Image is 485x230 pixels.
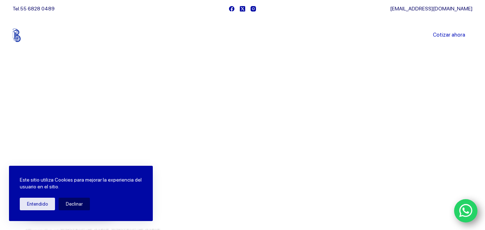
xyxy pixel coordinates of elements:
[240,6,245,11] a: X (Twitter)
[390,6,472,11] a: [EMAIL_ADDRESS][DOMAIN_NAME]
[229,6,234,11] a: Facebook
[20,6,55,11] a: 55 6828 0489
[158,17,327,53] nav: Menu Principal
[59,198,90,210] button: Declinar
[454,199,478,223] a: WhatsApp
[20,198,55,210] button: Entendido
[20,177,142,191] p: Este sitio utiliza Cookies para mejorar la experiencia del usuario en el sitio.
[24,107,116,116] span: Bienvenido a Balerytodo®
[426,28,472,42] a: Cotizar ahora
[13,6,55,11] span: Tel.
[24,122,230,172] span: Somos los doctores de la industria
[13,28,58,42] img: Balerytodo
[251,6,256,11] a: Instagram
